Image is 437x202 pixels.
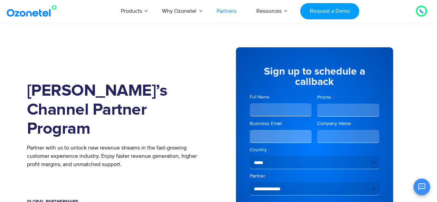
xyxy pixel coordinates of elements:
label: Partner [250,173,379,180]
label: Country [250,146,379,153]
label: Business Email [250,120,312,127]
p: Partner with us to unlock new revenue streams in the fast-growing customer experience industry. E... [27,144,208,169]
h1: [PERSON_NAME]’s Channel Partner Program [27,81,208,138]
h5: Sign up to schedule a callback [250,66,379,87]
a: Request a Demo [300,3,359,19]
label: Full Name [250,94,312,100]
label: Phone [317,94,379,101]
label: Company Name [317,120,379,127]
button: Open chat [414,179,430,195]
